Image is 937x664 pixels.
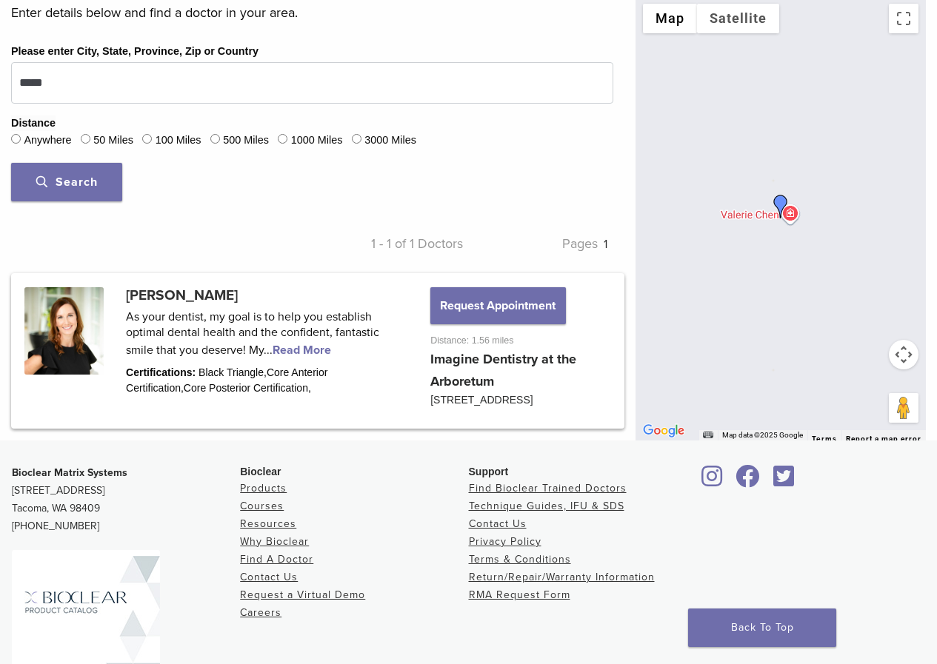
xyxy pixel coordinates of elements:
[722,431,803,439] span: Map data ©2025 Google
[639,421,688,440] img: Google
[223,133,269,149] label: 500 Miles
[313,232,463,255] p: 1 - 1 of 1 Doctors
[697,4,779,33] button: Show satellite imagery
[769,195,793,218] div: Dr. Ann Coambs
[240,517,296,530] a: Resources
[240,571,298,583] a: Contact Us
[430,287,565,324] button: Request Appointment
[93,133,133,149] label: 50 Miles
[469,466,509,477] span: Support
[291,133,343,149] label: 1000 Miles
[24,133,71,149] label: Anywhere
[889,393,918,423] button: Drag Pegman onto the map to open Street View
[240,482,287,494] a: Products
[688,608,836,647] a: Back To Top
[846,435,921,443] a: Report a map error
[889,340,918,369] button: Map camera controls
[643,4,697,33] button: Show street map
[12,466,127,479] strong: Bioclear Matrix Systems
[469,500,624,512] a: Technique Guides, IFU & SDS
[11,1,613,24] p: Enter details below and find a doctor in your area.
[240,500,284,512] a: Courses
[469,571,655,583] a: Return/Repair/Warranty Information
[156,133,201,149] label: 100 Miles
[469,588,570,601] a: RMA Request Form
[697,474,728,489] a: Bioclear
[469,517,527,530] a: Contact Us
[11,115,56,132] legend: Distance
[604,237,607,252] a: 1
[703,430,713,440] button: Keyboard shortcuts
[639,421,688,440] a: Open this area in Google Maps (opens a new window)
[240,466,281,477] span: Bioclear
[240,553,313,566] a: Find A Doctor
[11,163,122,201] button: Search
[812,435,837,443] a: Terms (opens in new tab)
[12,464,240,535] p: [STREET_ADDRESS] Tacoma, WA 98409 [PHONE_NUMBER]
[469,482,627,494] a: Find Bioclear Trained Doctors
[240,535,309,548] a: Why Bioclear
[768,474,799,489] a: Bioclear
[469,553,571,566] a: Terms & Conditions
[11,44,259,60] label: Please enter City, State, Province, Zip or Country
[364,133,416,149] label: 3000 Miles
[240,606,281,619] a: Careers
[889,4,918,33] button: Toggle fullscreen view
[36,175,98,190] span: Search
[463,232,613,255] p: Pages
[731,474,765,489] a: Bioclear
[469,535,541,548] a: Privacy Policy
[240,588,365,601] a: Request a Virtual Demo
